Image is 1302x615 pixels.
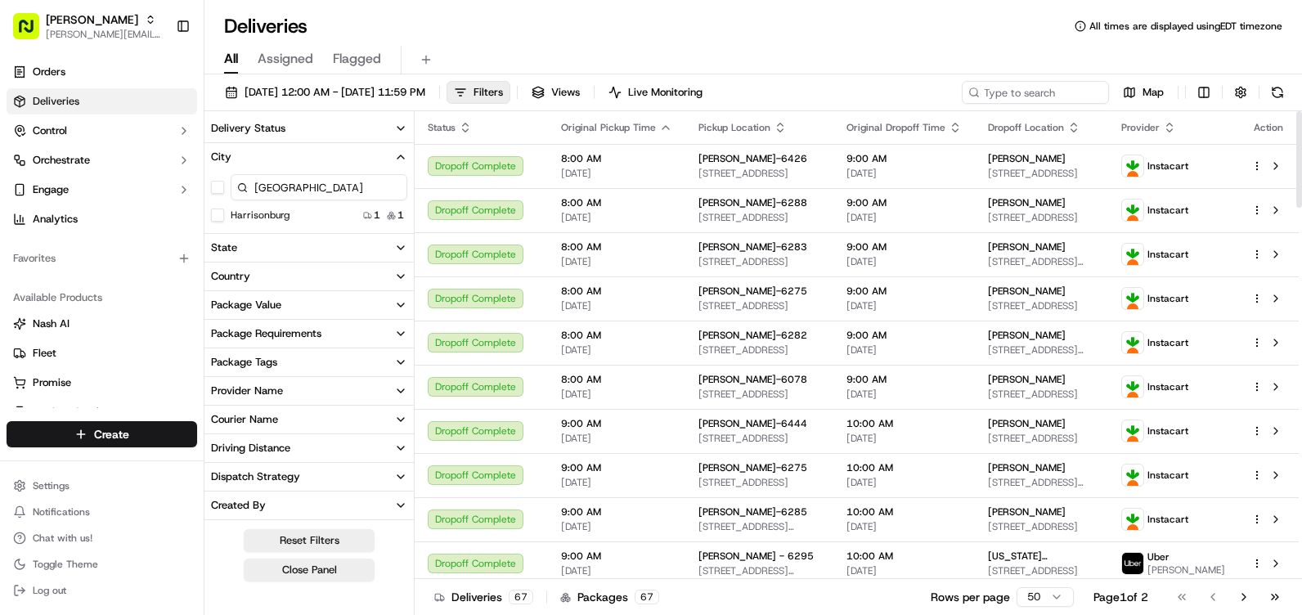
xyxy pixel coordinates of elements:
[1122,509,1143,530] img: profile_instacart_ahold_partner.png
[7,88,197,114] a: Deliveries
[1147,336,1188,349] span: Instacart
[33,316,70,331] span: Nash AI
[10,231,132,260] a: 📗Knowledge Base
[698,299,820,312] span: [STREET_ADDRESS]
[224,13,308,39] h1: Deliveries
[1122,288,1143,309] img: profile_instacart_ahold_partner.png
[1122,376,1143,397] img: profile_instacart_ahold_partner.png
[561,432,672,445] span: [DATE]
[561,240,672,254] span: 8:00 AM
[46,28,163,41] span: [PERSON_NAME][EMAIL_ADDRESS][PERSON_NAME][DOMAIN_NAME]
[211,384,283,398] div: Provider Name
[1122,155,1143,177] img: profile_instacart_ahold_partner.png
[374,209,380,222] span: 1
[561,211,672,224] span: [DATE]
[698,211,820,224] span: [STREET_ADDRESS]
[13,405,191,420] a: Product Catalog
[7,399,197,425] button: Product Catalog
[7,474,197,497] button: Settings
[56,173,207,186] div: We're available if you need us!
[7,579,197,602] button: Log out
[846,505,962,518] span: 10:00 AM
[1147,204,1188,217] span: Instacart
[7,527,197,550] button: Chat with us!
[846,299,962,312] span: [DATE]
[1122,420,1143,442] img: profile_instacart_ahold_partner.png
[204,143,414,171] button: City
[211,355,277,370] div: Package Tags
[846,167,962,180] span: [DATE]
[561,167,672,180] span: [DATE]
[698,196,807,209] span: [PERSON_NAME]-6288
[846,329,962,342] span: 9:00 AM
[1116,81,1171,104] button: Map
[211,498,266,513] div: Created By
[33,237,125,254] span: Knowledge Base
[601,81,710,104] button: Live Monitoring
[211,469,300,484] div: Dispatch Strategy
[132,231,269,260] a: 💻API Documentation
[1251,121,1286,134] div: Action
[698,432,820,445] span: [STREET_ADDRESS]
[988,255,1095,268] span: [STREET_ADDRESS][PERSON_NAME]
[155,237,263,254] span: API Documentation
[635,590,659,604] div: 67
[244,559,375,581] button: Close Panel
[46,11,138,28] button: [PERSON_NAME]
[561,343,672,357] span: [DATE]
[204,114,414,142] button: Delivery Status
[561,461,672,474] span: 9:00 AM
[698,564,820,577] span: [STREET_ADDRESS][PERSON_NAME]
[244,529,375,552] button: Reset Filters
[1122,465,1143,486] img: profile_instacart_ahold_partner.png
[698,167,820,180] span: [STREET_ADDRESS]
[7,311,197,337] button: Nash AI
[211,150,231,164] div: City
[988,388,1095,401] span: [STREET_ADDRESS]
[211,441,290,456] div: Driving Distance
[698,520,820,533] span: [STREET_ADDRESS][PERSON_NAME]
[1266,81,1289,104] button: Refresh
[94,426,129,442] span: Create
[988,167,1095,180] span: [STREET_ADDRESS]
[138,239,151,252] div: 💻
[988,285,1066,298] span: [PERSON_NAME]
[988,461,1066,474] span: [PERSON_NAME]
[33,375,71,390] span: Promise
[846,564,962,577] span: [DATE]
[33,212,78,227] span: Analytics
[397,209,404,222] span: 1
[698,388,820,401] span: [STREET_ADDRESS]
[846,121,945,134] span: Original Dropoff Time
[474,85,503,100] span: Filters
[434,589,533,605] div: Deliveries
[115,276,198,290] a: Powered byPylon
[1121,121,1160,134] span: Provider
[333,49,381,69] span: Flagged
[524,81,587,104] button: Views
[988,240,1066,254] span: [PERSON_NAME]
[561,196,672,209] span: 8:00 AM
[561,564,672,577] span: [DATE]
[1147,248,1188,261] span: Instacart
[43,105,294,123] input: Got a question? Start typing here...
[561,152,672,165] span: 8:00 AM
[509,590,533,604] div: 67
[1147,469,1188,482] span: Instacart
[698,505,807,518] span: [PERSON_NAME]-6285
[204,234,414,262] button: State
[846,255,962,268] span: [DATE]
[846,373,962,386] span: 9:00 AM
[204,377,414,405] button: Provider Name
[988,329,1066,342] span: [PERSON_NAME]
[846,152,962,165] span: 9:00 AM
[962,81,1109,104] input: Type to search
[428,121,456,134] span: Status
[988,550,1095,563] span: [US_STATE][PERSON_NAME]
[988,476,1095,489] span: [STREET_ADDRESS][PERSON_NAME]
[1143,85,1164,100] span: Map
[846,196,962,209] span: 9:00 AM
[204,434,414,462] button: Driving Distance
[33,532,92,545] span: Chat with us!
